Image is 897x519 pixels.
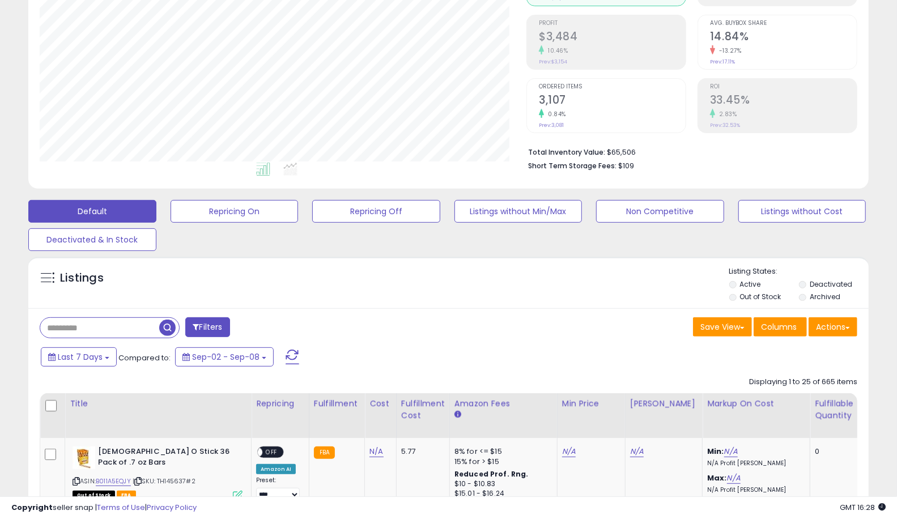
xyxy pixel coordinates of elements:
[528,147,605,157] b: Total Inventory Value:
[840,502,886,513] span: 2025-09-16 16:28 GMT
[60,270,104,286] h5: Listings
[727,473,741,484] a: N/A
[630,398,698,410] div: [PERSON_NAME]
[740,292,781,301] label: Out of Stock
[562,398,620,410] div: Min Price
[707,473,727,483] b: Max:
[738,200,866,223] button: Listings without Cost
[710,122,740,129] small: Prev: 32.53%
[815,446,850,457] div: 0
[539,84,686,90] span: Ordered Items
[175,347,274,367] button: Sep-02 - Sep-08
[256,398,304,410] div: Repricing
[454,469,529,479] b: Reduced Prof. Rng.
[740,279,761,289] label: Active
[147,502,197,513] a: Privacy Policy
[724,446,738,457] a: N/A
[185,317,229,337] button: Filters
[11,503,197,513] div: seller snap | |
[544,46,568,55] small: 10.46%
[710,20,857,27] span: Avg. Buybox Share
[539,122,564,129] small: Prev: 3,081
[761,321,797,333] span: Columns
[707,446,724,457] b: Min:
[810,279,852,289] label: Deactivated
[96,477,131,486] a: B011A5EQJY
[710,58,735,65] small: Prev: 17.11%
[539,20,686,27] span: Profit
[544,110,566,118] small: 0.84%
[58,351,103,363] span: Last 7 Days
[454,479,549,489] div: $10 - $10.83
[454,410,461,420] small: Amazon Fees.
[618,160,634,171] span: $109
[815,398,854,422] div: Fulfillable Quantity
[312,200,440,223] button: Repricing Off
[810,292,840,301] label: Archived
[454,446,549,457] div: 8% for <= $15
[401,446,441,457] div: 5.77
[528,144,849,158] li: $65,506
[454,200,583,223] button: Listings without Min/Max
[28,200,156,223] button: Default
[715,110,737,118] small: 2.83%
[73,446,243,499] div: ASIN:
[369,446,383,457] a: N/A
[630,446,644,457] a: N/A
[715,46,742,55] small: -13.27%
[314,398,360,410] div: Fulfillment
[749,377,857,388] div: Displaying 1 to 25 of 665 items
[539,93,686,109] h2: 3,107
[262,448,280,457] span: OFF
[539,30,686,45] h2: $3,484
[133,477,195,486] span: | SKU: TH145637#2
[710,93,857,109] h2: 33.45%
[73,446,95,469] img: 41Dop8JXNsL._SL40_.jpg
[314,446,335,459] small: FBA
[528,161,617,171] b: Short Term Storage Fees:
[118,352,171,363] span: Compared to:
[596,200,724,223] button: Non Competitive
[809,317,857,337] button: Actions
[28,228,156,251] button: Deactivated & In Stock
[710,30,857,45] h2: 14.84%
[401,398,445,422] div: Fulfillment Cost
[70,398,246,410] div: Title
[98,446,236,470] b: [DEMOGRAPHIC_DATA] O Stick 36 Pack of .7 oz Bars
[539,58,567,65] small: Prev: $3,154
[707,398,805,410] div: Markup on Cost
[693,317,752,337] button: Save View
[192,351,260,363] span: Sep-02 - Sep-08
[729,266,869,277] p: Listing States:
[454,398,552,410] div: Amazon Fees
[256,464,296,474] div: Amazon AI
[11,502,53,513] strong: Copyright
[710,84,857,90] span: ROI
[707,460,801,467] p: N/A Profit [PERSON_NAME]
[256,477,300,502] div: Preset:
[171,200,299,223] button: Repricing On
[369,398,392,410] div: Cost
[754,317,807,337] button: Columns
[562,446,576,457] a: N/A
[41,347,117,367] button: Last 7 Days
[454,457,549,467] div: 15% for > $15
[97,502,145,513] a: Terms of Use
[703,393,810,438] th: The percentage added to the cost of goods (COGS) that forms the calculator for Min & Max prices.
